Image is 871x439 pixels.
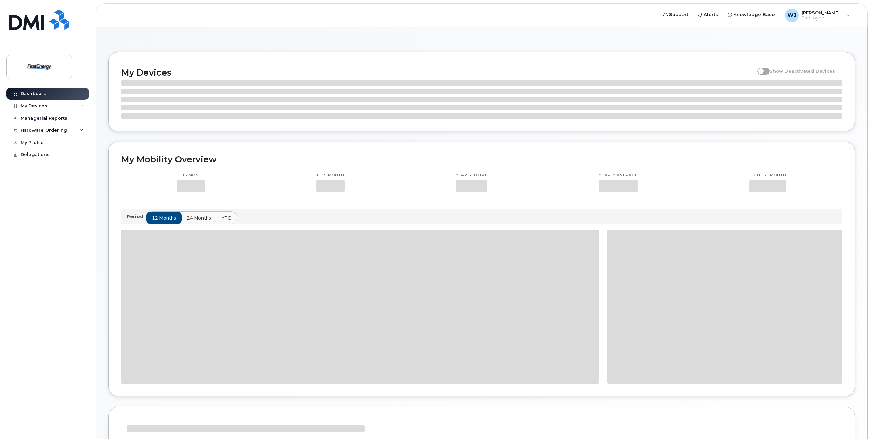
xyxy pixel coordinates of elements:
[749,173,786,178] p: Highest month
[187,215,211,221] span: 24 months
[222,215,232,221] span: YTD
[599,173,638,178] p: Yearly average
[757,65,763,70] input: Show Deactivated Devices
[121,154,842,164] h2: My Mobility Overview
[456,173,487,178] p: Yearly total
[316,173,344,178] p: This month
[121,67,754,78] h2: My Devices
[127,213,146,220] p: Period
[177,173,205,178] p: This month
[770,68,835,74] span: Show Deactivated Devices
